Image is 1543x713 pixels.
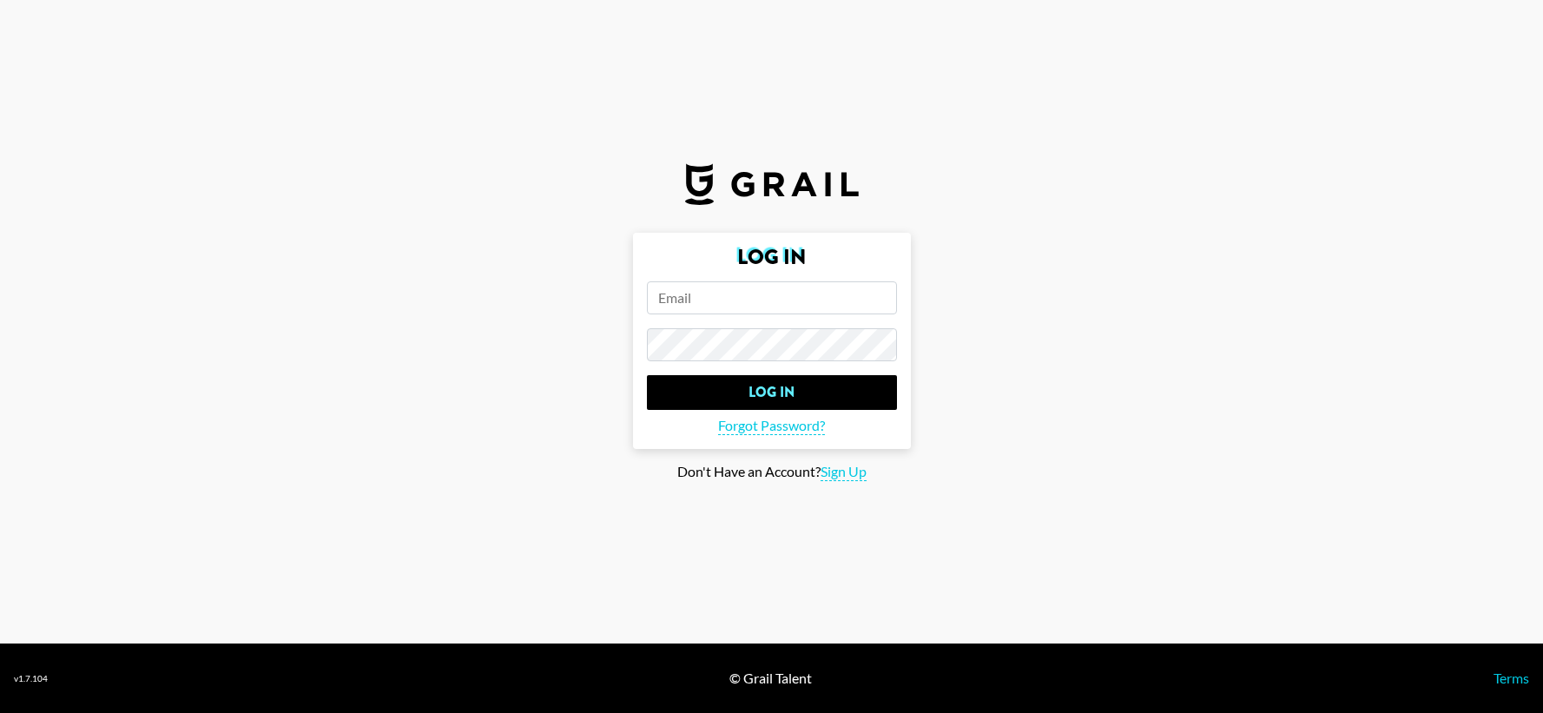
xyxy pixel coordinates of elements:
[647,281,897,314] input: Email
[14,463,1529,481] div: Don't Have an Account?
[647,375,897,410] input: Log In
[647,247,897,267] h2: Log In
[1494,670,1529,686] a: Terms
[14,673,48,684] div: v 1.7.104
[821,463,867,481] span: Sign Up
[718,417,825,435] span: Forgot Password?
[729,670,812,687] div: © Grail Talent
[685,163,859,205] img: Grail Talent Logo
